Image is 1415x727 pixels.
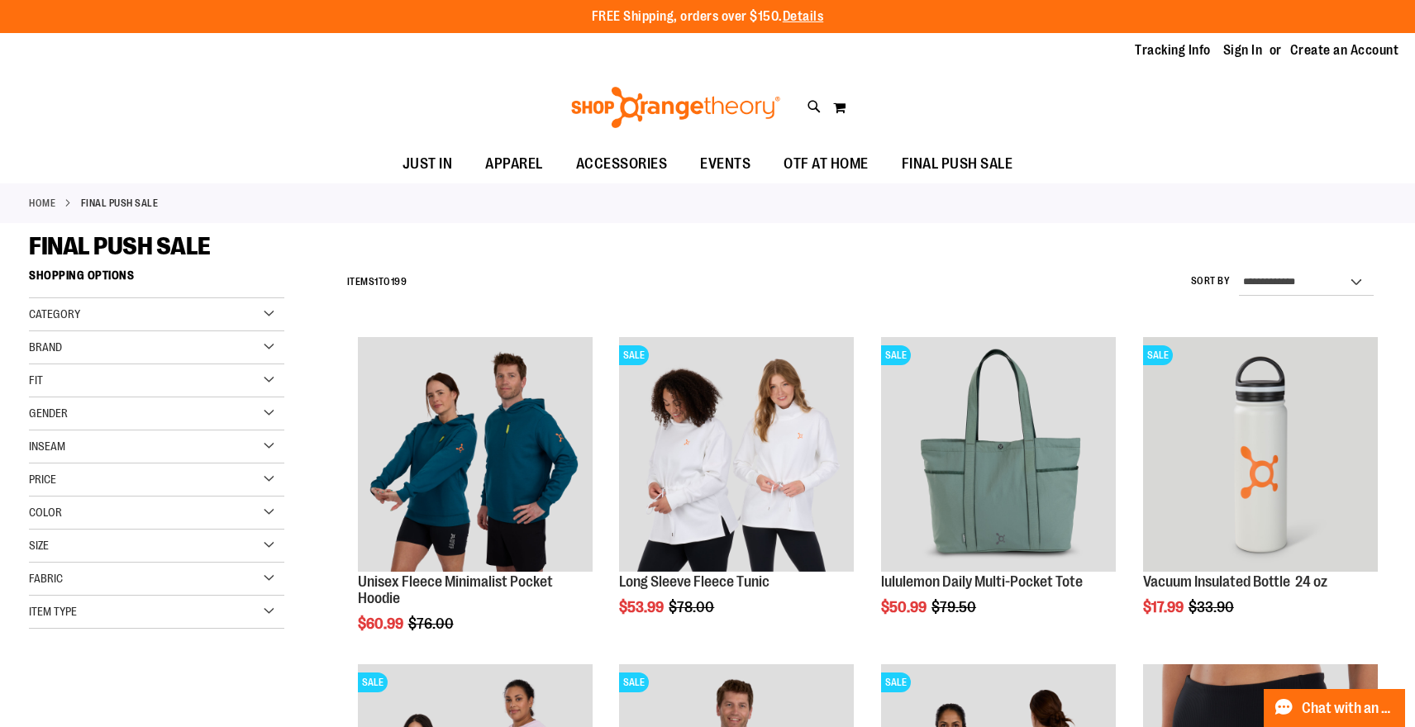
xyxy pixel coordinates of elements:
span: $17.99 [1143,599,1186,615]
span: FINAL PUSH SALE [29,232,211,260]
p: FREE Shipping, orders over $150. [592,7,824,26]
h2: Items to [347,269,407,295]
span: $60.99 [358,615,406,632]
img: Unisex Fleece Minimalist Pocket Hoodie [358,337,593,572]
span: Color [29,506,62,519]
button: Chat with an Expert [1264,689,1406,727]
span: EVENTS [700,145,750,183]
img: lululemon Daily Multi-Pocket Tote [881,337,1116,572]
span: SALE [881,345,911,365]
label: Sort By [1191,274,1231,288]
img: Vacuum Insulated Bottle 24 oz [1143,337,1378,572]
span: Item Type [29,605,77,618]
a: Sign In [1223,41,1263,59]
img: Product image for Fleece Long Sleeve [619,337,854,572]
span: Fabric [29,572,63,585]
a: Tracking Info [1135,41,1211,59]
span: $53.99 [619,599,666,615]
span: $76.00 [408,615,456,632]
a: Long Sleeve Fleece Tunic [619,573,769,590]
span: SALE [619,345,649,365]
span: Gender [29,406,68,420]
a: Vacuum Insulated Bottle 24 ozSALE [1143,337,1378,574]
a: Product image for Fleece Long SleeveSALE [619,337,854,574]
span: APPAREL [485,145,543,183]
span: Category [29,307,80,321]
a: Unisex Fleece Minimalist Pocket Hoodie [358,573,553,606]
span: Inseam [29,440,65,453]
a: Home [29,196,55,211]
span: Size [29,539,49,552]
div: product [873,329,1124,658]
div: product [611,329,862,658]
span: FINAL PUSH SALE [902,145,1013,183]
span: $78.00 [669,599,717,615]
span: 199 [391,276,407,287]
span: 1 [374,276,379,287]
span: Brand [29,340,62,354]
a: Create an Account [1290,41,1399,59]
div: product [350,329,601,674]
span: Chat with an Expert [1302,701,1395,716]
span: Fit [29,373,43,387]
span: SALE [1143,345,1173,365]
a: Details [783,9,824,24]
span: SALE [358,672,388,692]
div: product [1135,329,1386,658]
span: JUST IN [403,145,453,183]
span: $33.90 [1189,599,1236,615]
span: $50.99 [881,599,929,615]
a: lululemon Daily Multi-Pocket ToteSALE [881,337,1116,574]
span: SALE [619,672,649,692]
span: Price [29,473,56,486]
span: SALE [881,672,911,692]
img: Shop Orangetheory [569,87,783,128]
span: $79.50 [931,599,979,615]
a: Vacuum Insulated Bottle 24 oz [1143,573,1327,590]
span: OTF AT HOME [784,145,869,183]
span: ACCESSORIES [576,145,668,183]
strong: FINAL PUSH SALE [81,196,159,211]
a: lululemon Daily Multi-Pocket Tote [881,573,1083,590]
a: Unisex Fleece Minimalist Pocket Hoodie [358,337,593,574]
strong: Shopping Options [29,261,284,298]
